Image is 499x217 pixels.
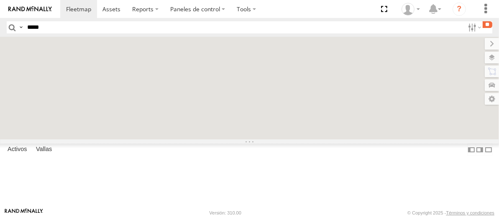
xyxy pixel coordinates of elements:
font: Versión: 310.00 [209,210,241,215]
img: rand-logo.svg [8,6,52,12]
label: Vallas [32,144,56,156]
div: Gabriela Espinoza [399,3,423,15]
font: Activos [8,146,27,152]
a: Términos y condiciones [446,210,494,215]
label: Tabla de resumen del muelle a la derecha [476,144,484,156]
label: Activos [3,144,31,156]
a: Visita nuestro sitio web [5,209,43,217]
font: Paneles de control [170,5,220,13]
label: Configuración del mapa [485,93,499,105]
font: ? [457,5,461,13]
label: Opciones de filtro de búsqueda [465,21,483,33]
font: © Copyright 2025 - [407,210,446,215]
label: Consulta de búsqueda [18,21,24,33]
label: Ocultar tabla de resumen [484,144,493,156]
font: Vallas [36,146,52,152]
label: Tabla de resumen del muelle a la izquierda [467,144,476,156]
